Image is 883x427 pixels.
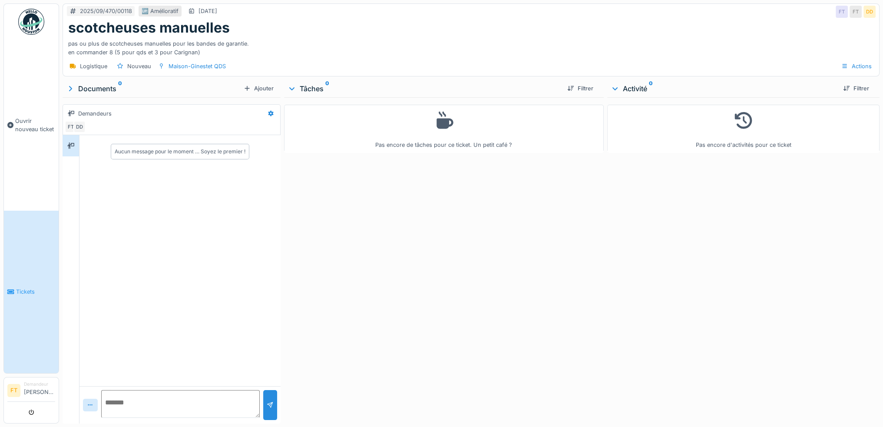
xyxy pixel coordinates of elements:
[68,20,230,36] h1: scotcheuses manuelles
[24,381,55,400] li: [PERSON_NAME]
[78,109,112,118] div: Demandeurs
[73,121,86,133] div: DD
[15,117,55,133] span: Ouvrir nouveau ticket
[65,121,77,133] div: FT
[613,109,874,149] div: Pas encore d'activités pour ce ticket
[80,7,132,15] div: 2025/09/470/00118
[240,83,277,94] div: Ajouter
[325,83,329,94] sup: 0
[66,83,240,94] div: Documents
[7,381,55,402] a: FT Demandeur[PERSON_NAME]
[611,83,836,94] div: Activité
[7,384,20,397] li: FT
[169,62,226,70] div: Maison-Ginestet QDS
[198,7,217,15] div: [DATE]
[16,288,55,296] span: Tickets
[850,6,862,18] div: FT
[142,7,179,15] div: 🆙 Amélioratif
[290,109,598,149] div: Pas encore de tâches pour ce ticket. Un petit café ?
[837,60,876,73] div: Actions
[68,36,874,56] div: pas ou plus de scotcheuses manuelles pour les bandes de garantie. en commander 8 (5 pour qds et 3...
[80,62,107,70] div: Logistique
[840,83,873,94] div: Filtrer
[863,6,876,18] div: DD
[649,83,653,94] sup: 0
[24,381,55,387] div: Demandeur
[288,83,560,94] div: Tâches
[564,83,597,94] div: Filtrer
[115,148,245,156] div: Aucun message pour le moment … Soyez le premier !
[118,83,122,94] sup: 0
[18,9,44,35] img: Badge_color-CXgf-gQk.svg
[836,6,848,18] div: FT
[4,211,59,374] a: Tickets
[127,62,151,70] div: Nouveau
[4,40,59,211] a: Ouvrir nouveau ticket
